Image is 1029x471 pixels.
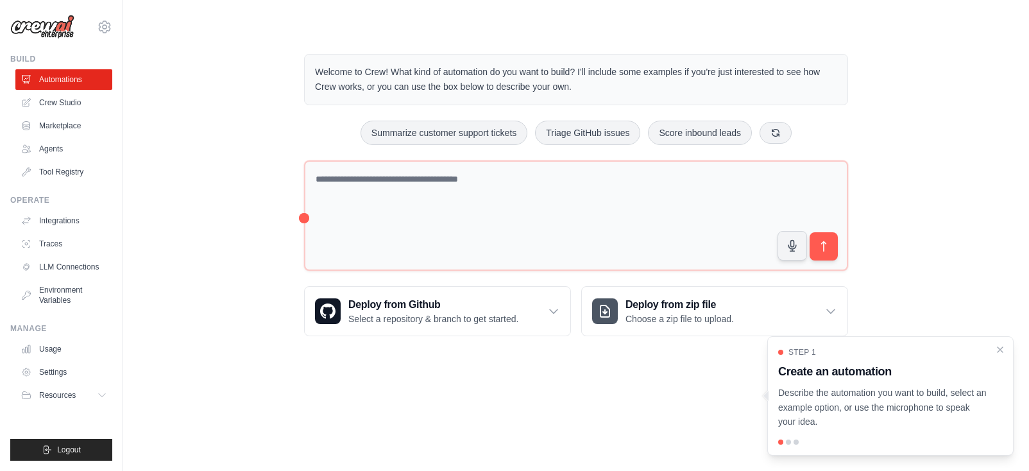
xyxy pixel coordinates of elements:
button: Resources [15,385,112,406]
h3: Deploy from Github [348,297,518,313]
a: Agents [15,139,112,159]
div: Operate [10,195,112,205]
span: Step 1 [788,347,816,357]
a: Integrations [15,210,112,231]
a: Settings [15,362,112,382]
p: Choose a zip file to upload. [625,313,734,325]
h3: Deploy from zip file [625,297,734,313]
button: Logout [10,439,112,461]
p: Select a repository & branch to get started. [348,313,518,325]
div: Build [10,54,112,64]
p: Describe the automation you want to build, select an example option, or use the microphone to spe... [778,386,987,429]
h3: Create an automation [778,363,987,381]
a: LLM Connections [15,257,112,277]
a: Tool Registry [15,162,112,182]
button: Summarize customer support tickets [361,121,527,145]
button: Score inbound leads [648,121,752,145]
a: Crew Studio [15,92,112,113]
a: Traces [15,234,112,254]
button: Close walkthrough [995,345,1005,355]
a: Automations [15,69,112,90]
img: Logo [10,15,74,39]
span: Logout [57,445,81,455]
button: Triage GitHub issues [535,121,640,145]
a: Usage [15,339,112,359]
span: Resources [39,390,76,400]
a: Environment Variables [15,280,112,311]
a: Marketplace [15,116,112,136]
div: Manage [10,323,112,334]
p: Welcome to Crew! What kind of automation do you want to build? I'll include some examples if you'... [315,65,837,94]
